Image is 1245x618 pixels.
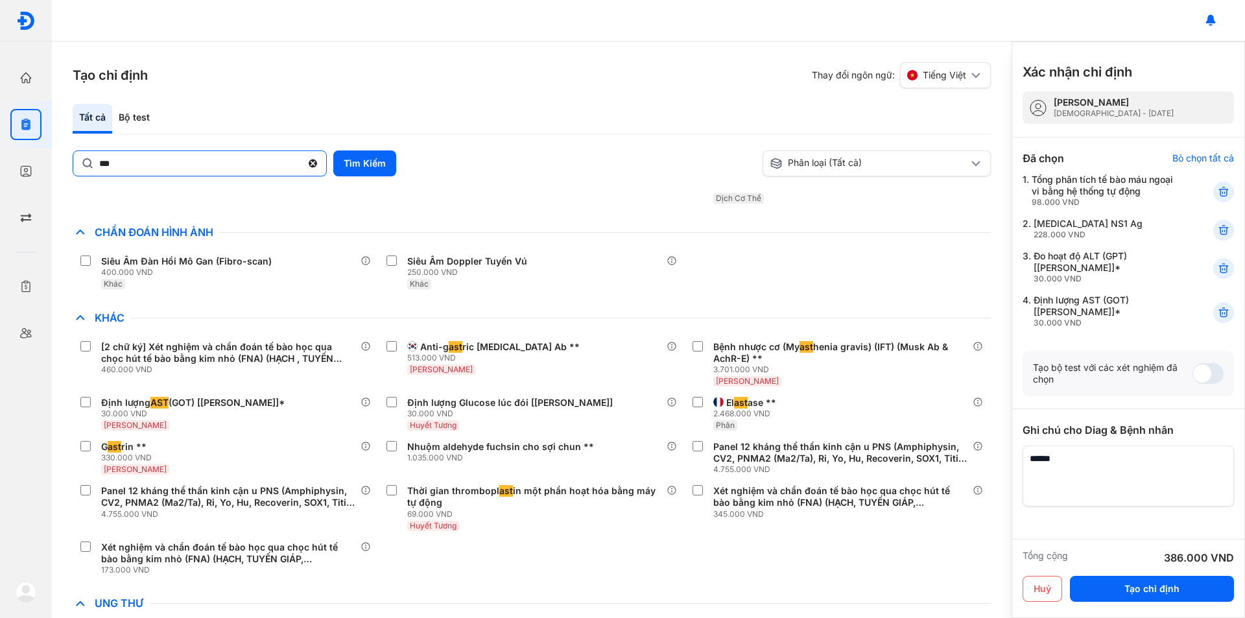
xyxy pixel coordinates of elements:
[1023,174,1181,208] div: 1.
[449,341,462,353] span: ast
[410,521,456,530] span: Huyết Tương
[1034,318,1181,328] div: 30.000 VND
[1070,576,1234,602] button: Tạo chỉ định
[1164,550,1234,565] div: 386.000 VND
[101,509,361,519] div: 4.755.000 VND
[734,397,748,409] span: ast
[101,541,355,565] div: Xét nghiệm và chẩn đoán tế bào học qua chọc hút tế bào bằng kim nhỏ (FNA) (HẠCH, TUYẾN GIÁP, [GEO...
[88,226,220,239] span: Chẩn Đoán Hình Ảnh
[713,464,973,475] div: 4.755.000 VND
[407,453,599,463] div: 1.035.000 VND
[112,104,156,134] div: Bộ test
[923,69,966,81] span: Tiếng Việt
[1023,218,1181,240] div: 2.
[101,565,361,575] div: 173.000 VND
[101,256,272,267] div: Siêu Âm Đàn Hồi Mô Gan (Fibro-scan)
[407,509,667,519] div: 69.000 VND
[713,441,967,464] div: Panel 12 kháng thể thần kinh cận u PNS (Amphiphysin, CV2, PNMA2 (Ma2/Ta), Ri, Yo, Hu, Recoverin, ...
[104,279,123,289] span: Khác
[499,485,513,497] span: ast
[101,364,361,375] div: 460.000 VND
[88,311,131,324] span: Khác
[1023,150,1064,166] div: Đã chọn
[713,509,973,519] div: 345.000 VND
[407,397,613,409] div: Định lượng Glucose lúc đói [[PERSON_NAME]]
[1172,152,1234,164] div: Bỏ chọn tất cả
[800,341,813,353] span: ast
[1023,294,1181,328] div: 4.
[150,397,169,409] span: AST
[1032,174,1181,208] div: Tổng phân tích tế bào máu ngoại vi bằng hệ thống tự động
[104,420,167,430] span: [PERSON_NAME]
[1023,422,1234,438] div: Ghi chú cho Diag & Bệnh nhân
[713,485,967,508] div: Xét nghiệm và chẩn đoán tế bào học qua chọc hút tế bào bằng kim nhỏ (FNA) (HẠCH, TUYẾN GIÁP, [GEO...
[1034,250,1181,284] div: Đo hoạt độ ALT (GPT) [[PERSON_NAME]]*
[101,341,355,364] div: [2 chữ ký] Xét nghiệm và chẩn đoán tế bào học qua chọc hút tế bào bằng kim nhỏ (FNA) (HẠCH , TUYẾ...
[1023,550,1068,565] div: Tổng cộng
[101,485,355,508] div: Panel 12 kháng thể thần kinh cận u PNS (Amphiphysin, CV2, PNMA2 (Ma2/Ta), Ri, Yo, Hu, Recoverin, ...
[713,409,781,419] div: 2.468.000 VND
[716,376,779,386] span: [PERSON_NAME]
[101,397,285,409] div: Định lượng (GOT) [[PERSON_NAME]]*
[73,66,148,84] h3: Tạo chỉ định
[16,11,36,30] img: logo
[108,441,121,453] span: ast
[1023,63,1132,81] h3: Xác nhận chỉ định
[333,150,396,176] button: Tìm Kiếm
[770,157,968,170] div: Phân loại (Tất cả)
[716,193,761,203] span: Dịch Cơ Thể
[73,104,112,134] div: Tất cả
[410,364,473,374] span: [PERSON_NAME]
[1023,576,1062,602] button: Huỷ
[1033,362,1192,385] div: Tạo bộ test với các xét nghiệm đã chọn
[1034,230,1143,240] div: 228.000 VND
[1034,294,1181,328] div: Định lượng AST (GOT) [[PERSON_NAME]]*
[101,453,172,463] div: 330.000 VND
[1034,274,1181,284] div: 30.000 VND
[407,353,585,363] div: 513.000 VND
[407,267,532,278] div: 250.000 VND
[101,267,277,278] div: 400.000 VND
[410,420,456,430] span: Huyết Tương
[1054,108,1174,119] div: [DEMOGRAPHIC_DATA] - [DATE]
[713,341,967,364] div: Bệnh nhược cơ (My henia gravis) (IFT) (Musk Ab & AchR-E) **
[713,364,973,375] div: 3.701.000 VND
[16,582,36,602] img: logo
[88,597,150,610] span: Ung Thư
[1054,97,1174,108] div: [PERSON_NAME]
[812,62,991,88] div: Thay đổi ngôn ngữ:
[1034,218,1143,240] div: [MEDICAL_DATA] NS1 Ag
[101,409,290,419] div: 30.000 VND
[410,279,429,289] span: Khác
[420,341,580,353] div: Anti-g ric [MEDICAL_DATA] Ab **
[1023,250,1181,284] div: 3.
[407,441,594,453] div: Nhuộm aldehyde fuchsin cho sợi chun **
[407,256,527,267] div: Siêu Âm Doppler Tuyến Vú
[104,464,167,474] span: [PERSON_NAME]
[716,420,735,430] span: Phân
[1032,197,1181,208] div: 98.000 VND
[407,409,618,419] div: 30.000 VND
[407,485,661,508] div: Thời gian thrombopl in một phần hoạt hóa bằng máy tự động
